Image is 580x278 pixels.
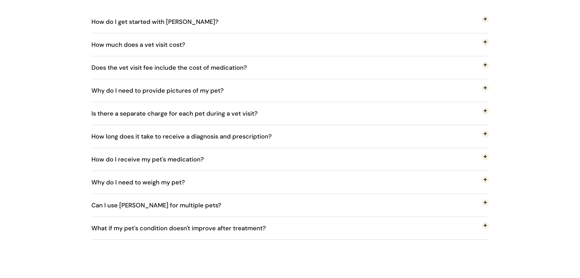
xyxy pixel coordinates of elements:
span: How do I get started with [PERSON_NAME]? [91,12,228,32]
button: Why do I need to provide pictures of my pet? [91,79,489,102]
button: Why do I need to weigh my pet? [91,171,489,194]
button: How much does a vet visit cost? [91,33,489,56]
button: Does the vet visit fee include the cost of medication? [91,56,489,79]
span: How long does it take to receive a diagnosis and prescription? [91,126,281,146]
button: How long does it take to receive a diagnosis and prescription? [91,125,489,148]
span: Why do I need to weigh my pet? [91,172,194,192]
button: Can I use [PERSON_NAME] for multiple pets? [91,194,489,217]
button: What if my pet's condition doesn't improve after treatment? [91,217,489,239]
span: Can I use [PERSON_NAME] for multiple pets? [91,195,231,215]
span: How much does a vet visit cost? [91,35,194,55]
span: Is there a separate charge for each pet during a vet visit? [91,103,267,124]
button: How do I receive my pet's medication? [91,148,489,171]
span: Why do I need to provide pictures of my pet? [91,80,233,101]
span: What if my pet's condition doesn't improve after treatment? [91,218,275,238]
span: Does the vet visit fee include the cost of medication? [91,57,256,78]
button: Is there a separate charge for each pet during a vet visit? [91,102,489,125]
button: How do I get started with [PERSON_NAME]? [91,10,489,33]
span: How do I receive my pet's medication? [91,149,213,169]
